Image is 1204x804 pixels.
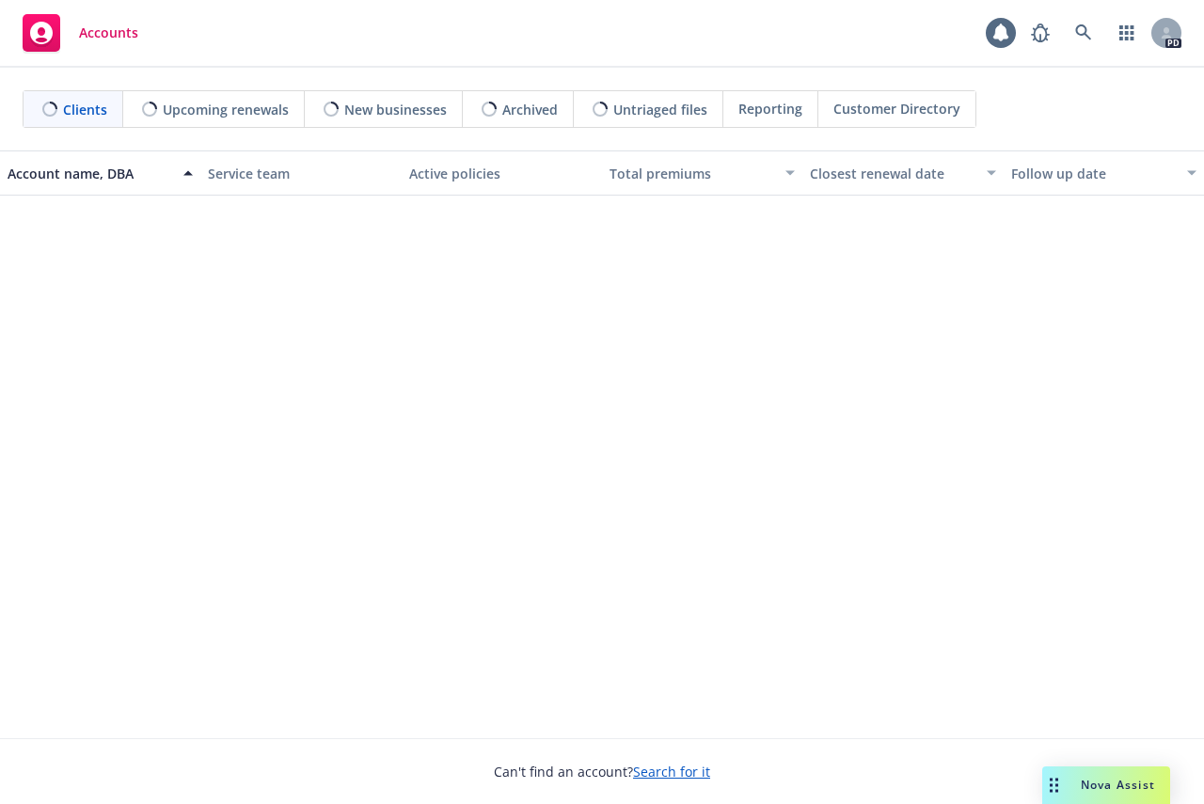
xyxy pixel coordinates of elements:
[502,100,558,119] span: Archived
[494,762,710,781] span: Can't find an account?
[79,25,138,40] span: Accounts
[402,150,602,196] button: Active policies
[344,100,447,119] span: New businesses
[409,164,594,183] div: Active policies
[163,100,289,119] span: Upcoming renewals
[610,164,774,183] div: Total premiums
[602,150,802,196] button: Total premiums
[1022,14,1059,52] a: Report a Bug
[810,164,974,183] div: Closest renewal date
[1081,777,1155,793] span: Nova Assist
[208,164,393,183] div: Service team
[200,150,401,196] button: Service team
[1042,766,1170,804] button: Nova Assist
[63,100,107,119] span: Clients
[802,150,1003,196] button: Closest renewal date
[1011,164,1176,183] div: Follow up date
[1108,14,1146,52] a: Switch app
[1004,150,1204,196] button: Follow up date
[833,99,960,118] span: Customer Directory
[738,99,802,118] span: Reporting
[613,100,707,119] span: Untriaged files
[1042,766,1066,804] div: Drag to move
[633,763,710,780] a: Search for it
[8,164,172,183] div: Account name, DBA
[15,7,146,59] a: Accounts
[1065,14,1102,52] a: Search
